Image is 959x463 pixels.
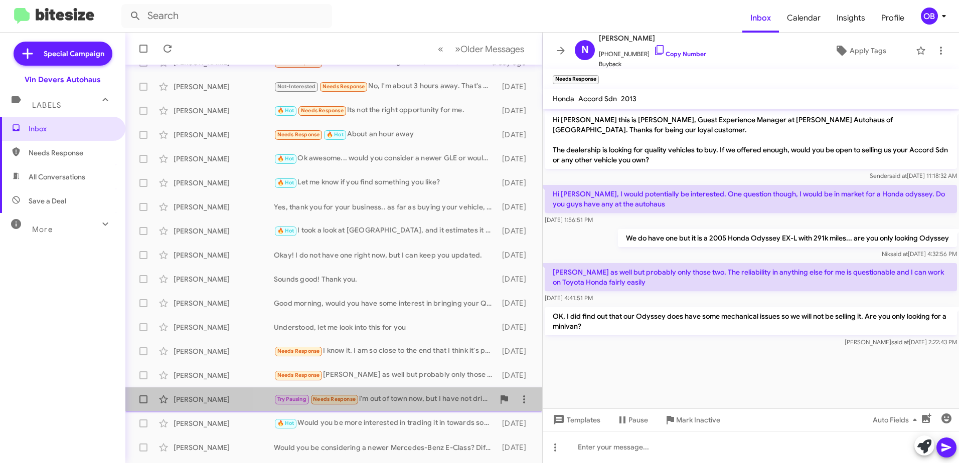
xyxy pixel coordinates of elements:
button: Apply Tags [809,42,911,60]
span: said at [890,250,908,258]
span: 🔥 Hot [277,155,294,162]
div: [DATE] [498,370,534,380]
div: [PERSON_NAME] [174,394,274,404]
span: Sender [DATE] 11:18:32 AM [870,172,957,179]
a: Calendar [779,4,829,33]
div: Would you be considering a newer Mercedes-Benz E-Class? Different model? [274,442,498,452]
a: Insights [829,4,873,33]
span: Needs Response [277,372,320,378]
span: [PERSON_NAME] [599,32,706,44]
div: i'm out of town now, but I have not driven that vehicle since the estimate so whatever it was at ... [274,393,494,405]
span: 🔥 Hot [327,131,344,138]
div: [DATE] [498,442,534,452]
div: OB [921,8,938,25]
div: [PERSON_NAME] as well but probably only those two. The reliability in anything else for me is que... [274,369,498,381]
a: Inbox [742,4,779,33]
div: Ok awesome... would you consider a newer GLE or would you want to me to send you some options of ... [274,153,498,164]
span: 🔥 Hot [277,179,294,186]
p: OK, I did find out that our Odyssey does have some mechanical issues so we will not be selling it... [545,307,957,335]
div: [DATE] [498,274,534,284]
span: Templates [551,411,600,429]
span: 2013 [621,94,636,103]
div: Would you be more interested in trading it in towards something we have here? or outright selling... [274,417,498,429]
div: [PERSON_NAME] [174,226,274,236]
a: Copy Number [654,50,706,58]
a: Special Campaign [14,42,112,66]
span: Inbox [29,124,114,134]
div: Sounds good! Thank you. [274,274,498,284]
span: [PERSON_NAME] [DATE] 2:22:43 PM [845,338,957,346]
p: [PERSON_NAME] as well but probably only those two. The reliability in anything else for me is que... [545,263,957,291]
span: Try Pausing [277,396,306,402]
button: Mark Inactive [656,411,728,429]
span: » [455,43,460,55]
div: [PERSON_NAME] [174,106,274,116]
div: [PERSON_NAME] [174,202,274,212]
div: [PERSON_NAME] [174,322,274,332]
span: Labels [32,101,61,110]
span: Apply Tags [850,42,886,60]
input: Search [121,4,332,28]
span: Honda [553,94,574,103]
button: Previous [432,39,449,59]
div: [PERSON_NAME] [174,274,274,284]
div: [PERSON_NAME] [174,442,274,452]
span: Nik [DATE] 4:32:56 PM [882,250,957,258]
div: About an hour away [274,129,498,140]
div: Let me know if you find something you like? [274,177,498,188]
div: Good morning, would you have some interest in bringing your Q3 to the dealership either [DATE] or... [274,298,498,308]
div: [DATE] [498,82,534,92]
span: Pause [628,411,648,429]
div: [PERSON_NAME] [174,250,274,260]
nav: Page navigation example [432,39,530,59]
div: [DATE] [498,322,534,332]
span: Mark Inactive [676,411,720,429]
div: [DATE] [498,154,534,164]
button: Templates [543,411,608,429]
span: 🔥 Hot [277,420,294,426]
div: [DATE] [498,178,534,188]
div: [PERSON_NAME] [174,178,274,188]
div: Yes, thank you for your business.. as far as buying your vehicle, we would definitely need to see... [274,202,498,212]
div: [PERSON_NAME] [174,298,274,308]
div: [DATE] [498,346,534,356]
span: Needs Response [29,148,114,158]
div: [PERSON_NAME] [174,82,274,92]
span: Accord Sdn [578,94,617,103]
div: [PERSON_NAME] [174,154,274,164]
button: Next [449,39,530,59]
div: [PERSON_NAME] [174,418,274,428]
span: 🔥 Hot [277,227,294,234]
div: Okay! I do not have one right now, but I can keep you updated. [274,250,498,260]
div: [DATE] [498,106,534,116]
span: 🔥 Hot [277,107,294,114]
span: More [32,225,53,234]
span: Needs Response [277,131,320,138]
span: Needs Response [323,83,365,90]
span: Save a Deal [29,196,66,206]
div: [PERSON_NAME] [174,346,274,356]
button: Pause [608,411,656,429]
span: All Conversations [29,172,85,182]
div: [PERSON_NAME] [174,370,274,380]
div: [DATE] [498,226,534,236]
div: [DATE] [498,130,534,140]
a: Profile [873,4,912,33]
span: Needs Response [313,396,356,402]
p: Hi [PERSON_NAME] this is [PERSON_NAME], Guest Experience Manager at [PERSON_NAME] Autohaus of [GE... [545,111,957,169]
small: Needs Response [553,75,599,84]
div: [DATE] [498,418,534,428]
div: No, I'm about 3 hours away. That's why I asked for an estimate [274,81,498,92]
span: Auto Fields [873,411,921,429]
div: I know it. I am so close to the end that I think it's probably best to stay put. I work from home... [274,345,498,357]
div: Vin Devers Autohaus [25,75,101,85]
div: Understood, let me look into this for you [274,322,498,332]
div: [DATE] [498,250,534,260]
div: [PERSON_NAME] [174,130,274,140]
span: « [438,43,443,55]
button: OB [912,8,948,25]
span: N [581,42,589,58]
